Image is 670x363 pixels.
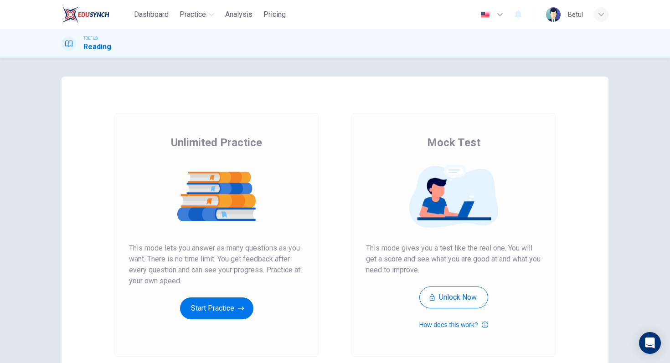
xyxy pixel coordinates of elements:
img: Profile picture [546,7,561,22]
div: Open Intercom Messenger [639,332,661,354]
span: Unlimited Practice [171,135,262,150]
span: Dashboard [134,9,169,20]
span: This mode lets you answer as many questions as you want. There is no time limit. You get feedback... [129,243,304,286]
button: Unlock Now [419,286,488,308]
span: Analysis [225,9,253,20]
span: TOEFL® [83,35,98,41]
h1: Reading [83,41,111,52]
span: This mode gives you a test like the real one. You will get a score and see what you are good at a... [366,243,541,276]
span: Pricing [263,9,286,20]
span: Practice [180,9,206,20]
button: Practice [176,6,218,23]
button: Analysis [222,6,256,23]
button: Pricing [260,6,289,23]
img: EduSynch logo [62,5,109,24]
img: en [479,11,491,18]
button: Dashboard [130,6,172,23]
button: How does this work? [419,319,488,330]
a: EduSynch logo [62,5,130,24]
button: Start Practice [180,297,253,319]
div: Betul [568,9,583,20]
span: Mock Test [427,135,480,150]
